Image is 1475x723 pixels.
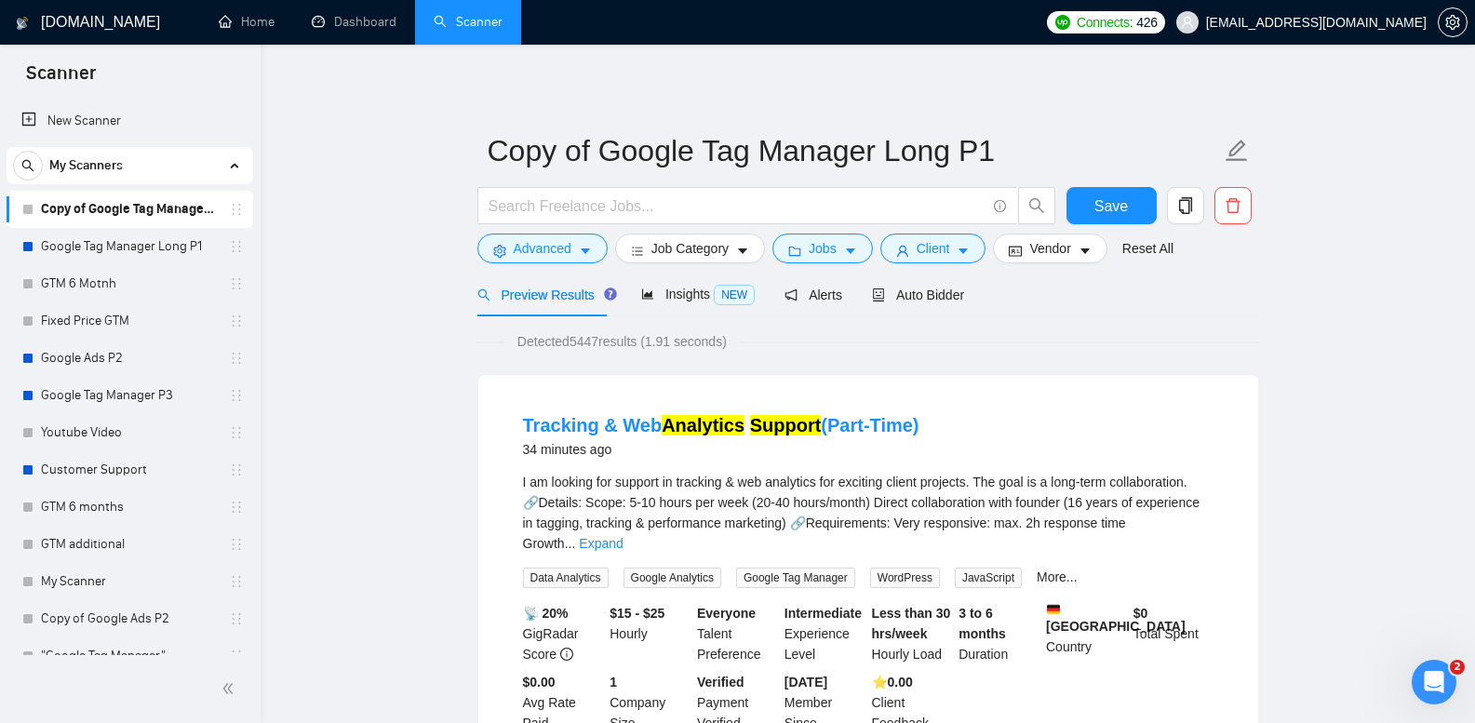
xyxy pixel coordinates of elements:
[651,238,729,259] span: Job Category
[993,234,1106,263] button: idcardVendorcaret-down
[624,568,721,588] span: Google Analytics
[523,415,919,435] a: Tracking & WebAnalytics Support(Part-Time)
[229,500,244,515] span: holder
[229,314,244,328] span: holder
[1136,12,1157,33] span: 426
[41,302,218,340] a: Fixed Price GTM
[662,415,744,435] mark: Analytics
[11,60,111,99] span: Scanner
[1029,238,1070,259] span: Vendor
[872,606,951,641] b: Less than 30 hrs/week
[1066,187,1157,224] button: Save
[229,574,244,589] span: holder
[1009,244,1022,258] span: idcard
[219,14,275,30] a: homeHome
[41,228,218,265] a: Google Tag Manager Long P1
[844,244,857,258] span: caret-down
[523,475,1200,551] span: I am looking for support in tracking & web analytics for exciting client projects. The goal is a ...
[41,414,218,451] a: Youtube Video
[41,489,218,526] a: GTM 6 months
[781,603,868,664] div: Experience Level
[523,606,569,621] b: 📡 20%
[693,603,781,664] div: Talent Preference
[16,8,29,38] img: logo
[1046,603,1186,634] b: [GEOGRAPHIC_DATA]
[736,244,749,258] span: caret-down
[41,637,218,675] a: "Google Tag Manager"
[523,438,919,461] div: 34 minutes ago
[493,244,506,258] span: setting
[641,288,654,301] span: area-chart
[1439,15,1467,30] span: setting
[523,472,1214,554] div: I am looking for support in tracking & web analytics for exciting client projects. The goal is a ...
[477,288,611,302] span: Preview Results
[872,288,885,301] span: robot
[994,200,1006,212] span: info-circle
[229,649,244,663] span: holder
[229,276,244,291] span: holder
[917,238,950,259] span: Client
[1130,603,1217,664] div: Total Spent
[606,603,693,664] div: Hourly
[579,244,592,258] span: caret-down
[560,648,573,661] span: info-circle
[1225,139,1249,163] span: edit
[523,675,556,690] b: $0.00
[1094,194,1128,218] span: Save
[1055,15,1070,30] img: upwork-logo.png
[750,415,822,435] mark: Support
[955,568,1022,588] span: JavaScript
[229,537,244,552] span: holder
[41,526,218,563] a: GTM additional
[784,675,827,690] b: [DATE]
[21,102,238,140] a: New Scanner
[229,425,244,440] span: holder
[229,611,244,626] span: holder
[955,603,1042,664] div: Duration
[229,462,244,477] span: holder
[1079,244,1092,258] span: caret-down
[504,331,740,352] span: Detected 5447 results (1.91 seconds)
[697,675,744,690] b: Verified
[615,234,765,263] button: barsJob Categorycaret-down
[49,147,123,184] span: My Scanners
[229,239,244,254] span: holder
[221,679,240,698] span: double-left
[784,288,842,302] span: Alerts
[788,244,801,258] span: folder
[809,238,837,259] span: Jobs
[784,606,862,621] b: Intermediate
[736,568,855,588] span: Google Tag Manager
[714,285,755,305] span: NEW
[1167,187,1204,224] button: copy
[697,606,756,621] b: Everyone
[489,194,986,218] input: Search Freelance Jobs...
[1168,197,1203,214] span: copy
[488,127,1221,174] input: Scanner name...
[1181,16,1194,29] span: user
[7,102,253,140] li: New Scanner
[523,568,609,588] span: Data Analytics
[41,340,218,377] a: Google Ads P2
[602,286,619,302] div: Tooltip anchor
[434,14,503,30] a: searchScanner
[41,191,218,228] a: Copy of Google Tag Manager Long P1
[872,288,964,302] span: Auto Bidder
[772,234,873,263] button: folderJobscaret-down
[477,234,608,263] button: settingAdvancedcaret-down
[784,288,798,301] span: notification
[41,563,218,600] a: My Scanner
[14,159,42,172] span: search
[312,14,396,30] a: dashboardDashboard
[1019,197,1054,214] span: search
[519,603,607,664] div: GigRadar Score
[1042,603,1130,664] div: Country
[1122,238,1173,259] a: Reset All
[1450,660,1465,675] span: 2
[41,451,218,489] a: Customer Support
[641,287,755,301] span: Insights
[579,536,623,551] a: Expand
[957,244,970,258] span: caret-down
[1214,187,1252,224] button: delete
[1077,12,1133,33] span: Connects:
